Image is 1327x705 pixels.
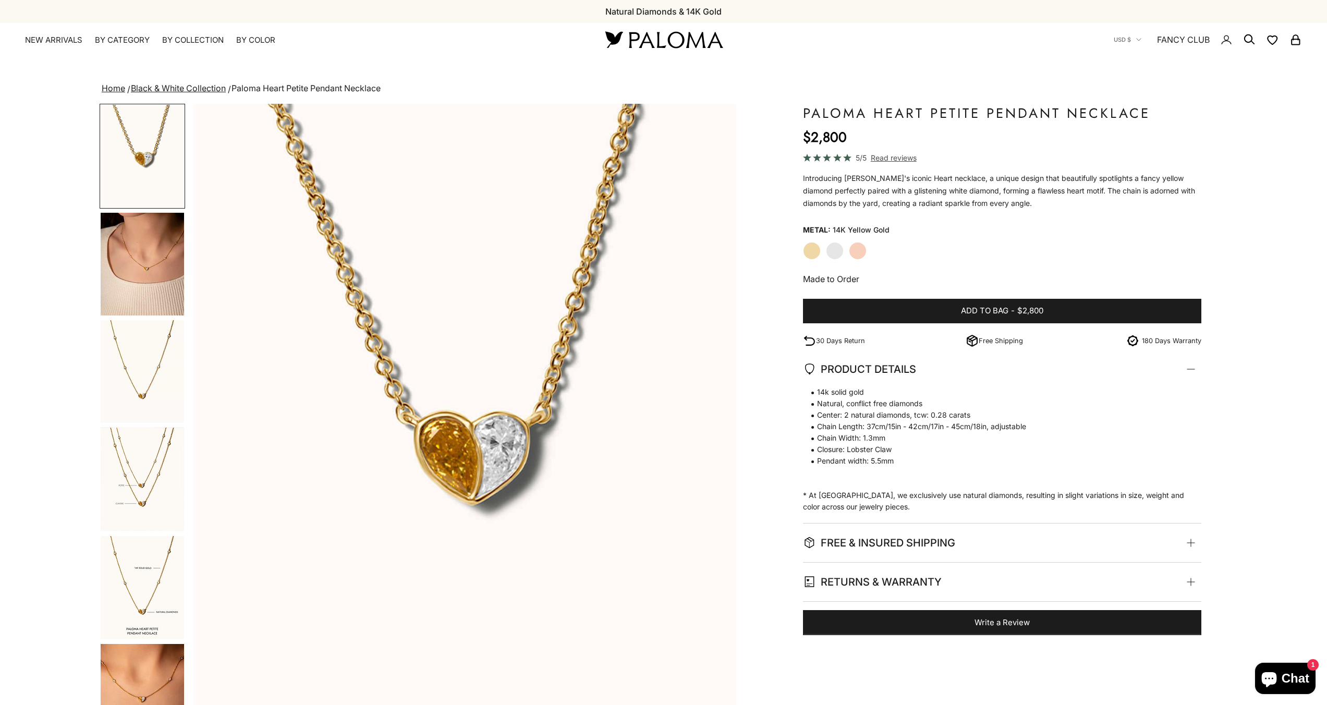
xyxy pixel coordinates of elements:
button: Add to bag-$2,800 [803,299,1201,324]
img: #YellowGold #WhiteGold #RoseGold [101,428,184,531]
span: FREE & INSURED SHIPPING [803,534,955,552]
span: Chain Width: 1.3mm [803,432,1191,444]
span: Center: 2 natural diamonds, tcw: 0.28 carats [803,409,1191,421]
span: Read reviews [871,152,917,164]
nav: Primary navigation [25,35,580,45]
div: Introducing [PERSON_NAME]'s iconic Heart necklace, a unique design that beautifully spotlights a ... [803,172,1201,210]
summary: PRODUCT DETAILS [803,350,1201,388]
h1: Paloma Heart Petite Pendant Necklace [803,104,1201,123]
nav: Secondary navigation [1114,23,1302,56]
variant-option-value: 14K Yellow Gold [833,222,890,238]
summary: By Category [95,35,150,45]
button: Go to item 4 [100,212,185,317]
img: #YellowGold [101,105,184,208]
summary: FREE & INSURED SHIPPING [803,524,1201,562]
span: Paloma Heart Petite Pendant Necklace [232,83,381,93]
button: Go to item 8 [100,427,185,532]
span: Natural, conflict free diamonds [803,398,1191,409]
p: Natural Diamonds & 14K Gold [605,5,722,18]
p: 180 Days Warranty [1142,335,1201,346]
a: FANCY CLUB [1157,33,1210,46]
summary: RETURNS & WARRANTY [803,563,1201,601]
span: Chain Length: 37cm/15in - 42cm/17in - 45cm/18in, adjustable [803,421,1191,432]
p: * At [GEOGRAPHIC_DATA], we exclusively use natural diamonds, resulting in slight variations in si... [803,386,1191,513]
p: Made to Order [803,272,1201,286]
a: Home [102,83,125,93]
a: NEW ARRIVALS [25,35,82,45]
p: 30 Days Return [816,335,865,346]
span: Add to bag [961,305,1008,318]
span: 14k solid gold [803,386,1191,398]
nav: breadcrumbs [100,81,1227,96]
span: PRODUCT DETAILS [803,360,916,378]
span: USD $ [1114,35,1131,44]
span: Closure: Lobster Claw [803,444,1191,455]
img: #YellowGold [101,536,184,639]
img: #YellowGold [101,320,184,423]
a: Write a Review [803,610,1201,635]
inbox-online-store-chat: Shopify online store chat [1252,663,1319,697]
legend: Metal: [803,222,831,238]
sale-price: $2,800 [803,127,847,148]
summary: By Color [236,35,275,45]
button: Go to item 9 [100,535,185,640]
button: Go to item 1 [100,104,185,209]
span: Pendant width: 5.5mm [803,455,1191,467]
span: 5/5 [856,152,867,164]
p: Free Shipping [979,335,1023,346]
a: 5/5 Read reviews [803,152,1201,164]
a: Black & White Collection [131,83,226,93]
span: $2,800 [1017,305,1043,318]
button: Go to item 5 [100,319,185,424]
button: USD $ [1114,35,1141,44]
summary: By Collection [162,35,224,45]
img: #YellowGold #WhiteGold #RoseGold [101,213,184,315]
span: RETURNS & WARRANTY [803,573,942,591]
